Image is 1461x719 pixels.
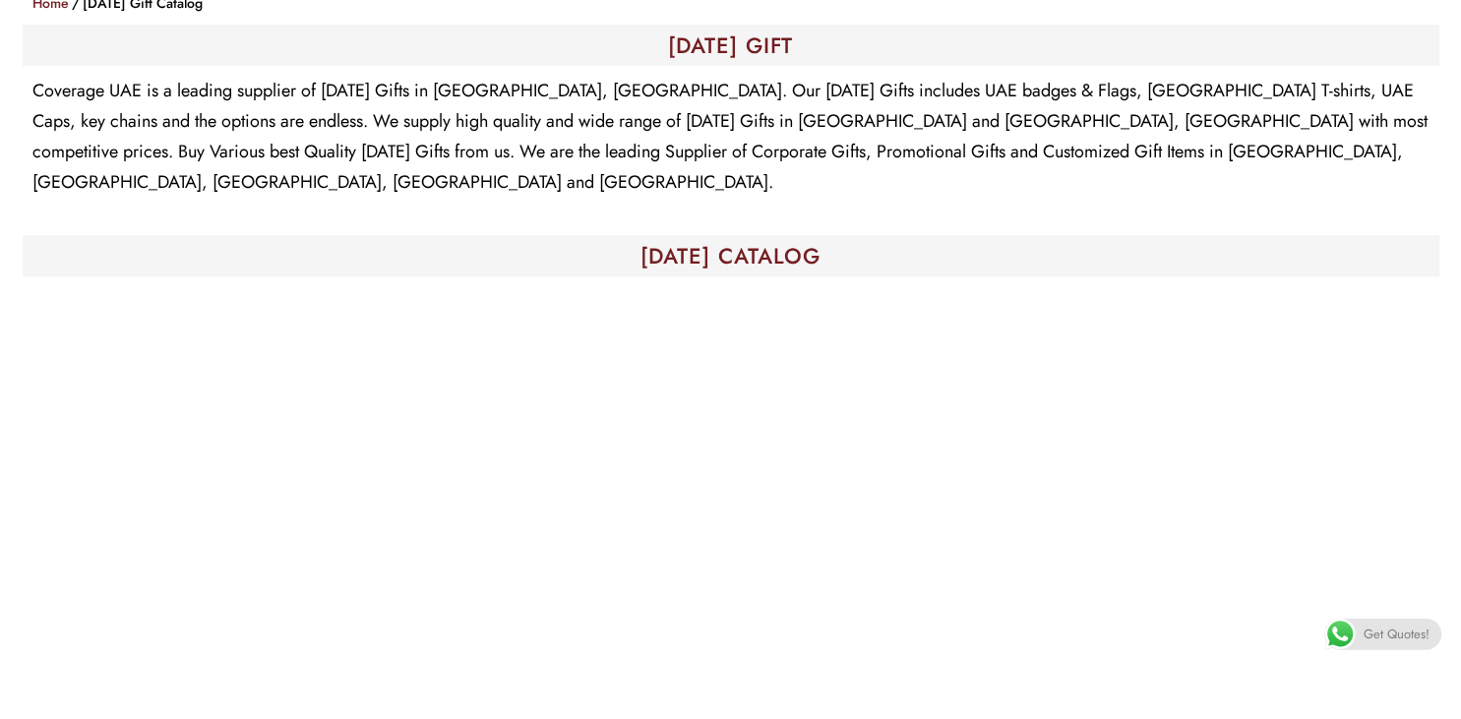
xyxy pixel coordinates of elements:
p: Coverage UAE is a leading supplier of [DATE] Gifts in [GEOGRAPHIC_DATA], [GEOGRAPHIC_DATA]. Our [... [32,76,1430,198]
h1: [DATE] CATALOG​ [32,245,1430,267]
span: Get Quotes! [1364,619,1430,650]
h1: [DATE] GIFT​ [32,34,1430,56]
